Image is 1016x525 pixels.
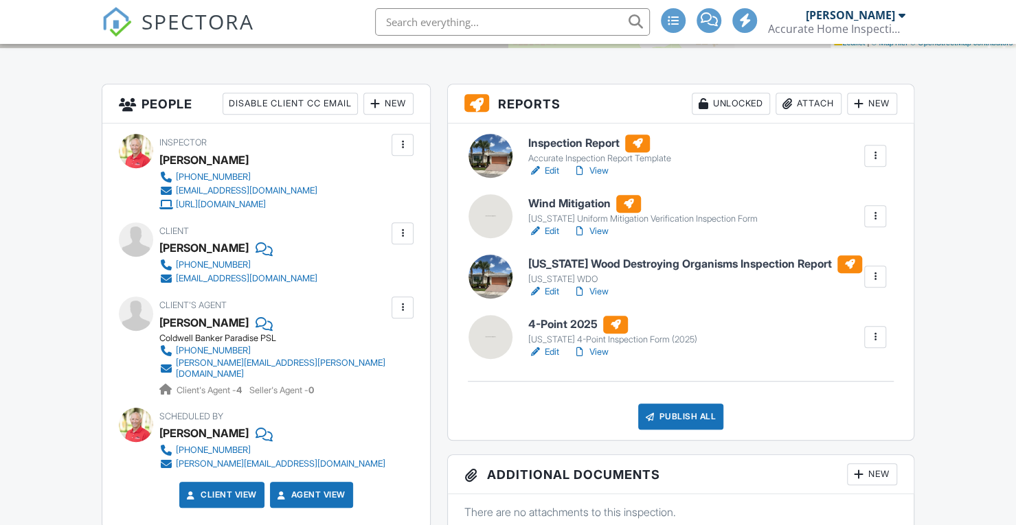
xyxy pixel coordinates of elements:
h6: Inspection Report [528,135,671,152]
div: [PERSON_NAME][EMAIL_ADDRESS][PERSON_NAME][DOMAIN_NAME] [176,358,388,380]
div: [US_STATE] WDO [528,274,862,285]
a: [PHONE_NUMBER] [159,170,317,184]
a: View [573,345,609,359]
a: Edit [528,224,559,238]
div: [PERSON_NAME] [806,8,895,22]
div: Unlocked [692,93,770,115]
div: Attach [776,93,842,115]
span: SPECTORA [142,7,254,36]
div: [PERSON_NAME] [159,423,249,443]
h3: Additional Documents [448,455,914,494]
a: View [573,285,609,299]
a: [PERSON_NAME][EMAIL_ADDRESS][PERSON_NAME][DOMAIN_NAME] [159,358,388,380]
div: [US_STATE] 4-Point Inspection Form (2025) [528,334,697,345]
a: [PHONE_NUMBER] [159,443,385,457]
a: Inspection Report Accurate Inspection Report Template [528,135,671,165]
img: The Best Home Inspection Software - Spectora [102,7,132,37]
a: Wind Mitigation [US_STATE] Uniform Mitigation Verification Inspection Form [528,195,758,225]
span: Scheduled By [159,411,223,421]
a: [EMAIL_ADDRESS][DOMAIN_NAME] [159,184,317,198]
a: [US_STATE] Wood Destroying Organisms Inspection Report [US_STATE] WDO [528,255,862,285]
div: [PERSON_NAME] [159,237,249,258]
div: [PHONE_NUMBER] [176,172,251,183]
div: New [847,93,897,115]
a: © OpenStreetMap contributors [910,38,1013,47]
h3: Reports [448,84,914,124]
a: SPECTORA [102,19,254,47]
input: Search everything... [375,8,650,36]
a: Edit [528,345,559,359]
span: Inspector [159,137,207,148]
div: [PHONE_NUMBER] [176,259,251,270]
h6: Wind Mitigation [528,195,758,213]
div: Disable Client CC Email [223,93,358,115]
h6: [US_STATE] Wood Destroying Organisms Inspection Report [528,255,862,273]
span: Client [159,226,189,236]
span: Client's Agent - [177,385,244,395]
div: [PERSON_NAME][EMAIL_ADDRESS][DOMAIN_NAME] [176,458,385,469]
div: New [363,93,414,115]
a: [PHONE_NUMBER] [159,344,388,358]
a: Leaflet [834,38,865,47]
div: [EMAIL_ADDRESS][DOMAIN_NAME] [176,273,317,284]
strong: 4 [236,385,242,395]
a: View [573,224,609,238]
a: Edit [528,285,559,299]
a: [EMAIL_ADDRESS][DOMAIN_NAME] [159,272,317,285]
strong: 0 [308,385,314,395]
a: Agent View [275,488,346,502]
a: Edit [528,164,559,178]
div: [URL][DOMAIN_NAME] [176,199,266,210]
div: [PHONE_NUMBER] [176,345,251,356]
div: [PERSON_NAME] [159,150,249,170]
h6: 4-Point 2025 [528,316,697,334]
a: [PHONE_NUMBER] [159,258,317,272]
h3: People [102,84,430,124]
div: [PHONE_NUMBER] [176,445,251,456]
div: New [847,463,897,485]
a: Client View [184,488,257,502]
div: [EMAIL_ADDRESS][DOMAIN_NAME] [176,185,317,196]
div: Publish All [638,404,724,430]
a: [PERSON_NAME] [159,312,249,333]
a: 4-Point 2025 [US_STATE] 4-Point Inspection Form (2025) [528,316,697,346]
span: Seller's Agent - [249,385,314,395]
span: | [867,38,869,47]
p: There are no attachments to this inspection. [464,504,897,520]
a: [PERSON_NAME][EMAIL_ADDRESS][DOMAIN_NAME] [159,457,385,471]
span: Client's Agent [159,300,227,310]
a: © MapTiler [871,38,908,47]
div: [US_STATE] Uniform Mitigation Verification Inspection Form [528,213,758,224]
div: Coldwell Banker Paradise PSL [159,333,399,344]
a: [URL][DOMAIN_NAME] [159,198,317,211]
div: Accurate Home Inspections [768,22,905,36]
div: Accurate Inspection Report Template [528,153,671,164]
a: View [573,164,609,178]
